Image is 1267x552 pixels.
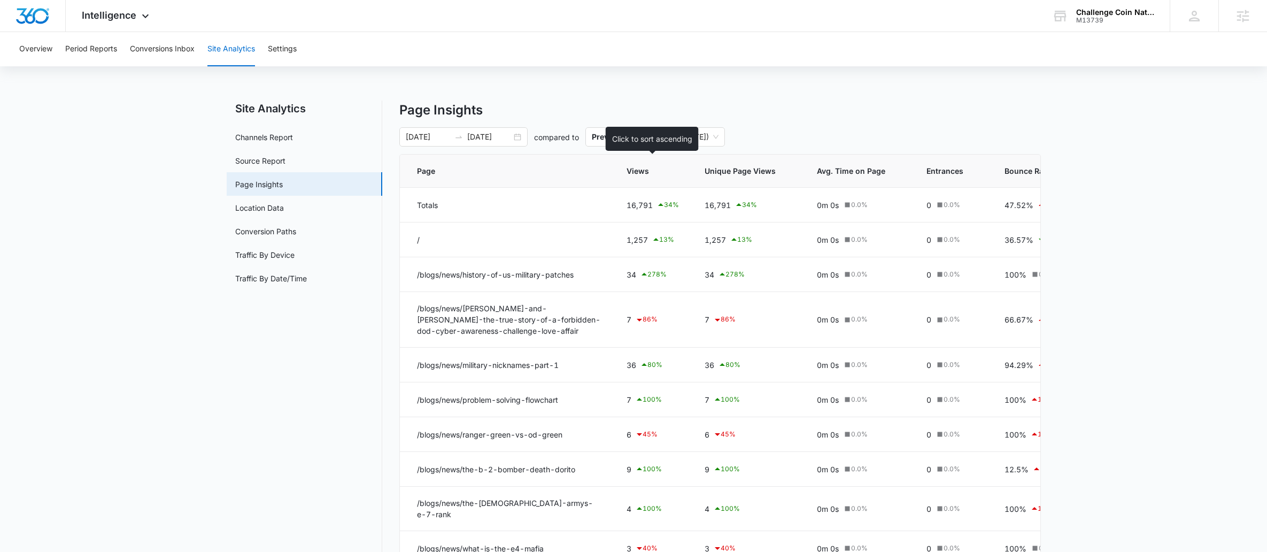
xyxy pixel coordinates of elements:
a: Page Insights [235,179,283,190]
div: 7 [627,393,679,406]
div: 0.1 % [1037,198,1061,211]
div: 0 [926,269,979,280]
div: 34 [627,268,679,281]
div: 0m 0s [817,234,901,246]
p: compared to [534,132,579,143]
div: 100% [1005,269,1066,280]
span: swap-right [454,133,463,141]
input: End date [467,131,512,143]
div: 9 [627,463,679,476]
a: Traffic By Date/Time [235,273,307,284]
div: 45 % [713,428,736,441]
div: 6 [627,428,679,441]
span: to [454,133,463,141]
div: 278 % [718,268,745,281]
div: 0.0 % [843,395,868,404]
div: account name [1076,8,1154,17]
td: /blogs/news/ranger-green-vs-od-green [400,417,614,452]
div: 0.0 % [935,235,960,244]
span: Entrances [926,165,963,177]
div: 12.5% [1005,463,1066,476]
div: 0m 0s [817,314,901,325]
div: 0m 0s [817,503,901,515]
td: /blogs/news/the-[DEMOGRAPHIC_DATA]-armys-e-7-rank [400,487,614,531]
td: /blogs/news/the-b-2-bomber-death-dorito [400,452,614,487]
div: 0.0 % [843,464,868,474]
td: / [400,223,614,257]
div: 278 % [640,268,667,281]
div: 0.0 % [843,430,868,439]
div: 7 [705,313,791,326]
td: /blogs/news/history-of-us-military-patches [400,257,614,292]
div: 100 % [635,463,662,476]
div: 66.67% [1005,313,1066,326]
div: 0.0 % [935,200,960,210]
p: Previous Period [592,132,651,141]
div: account id [1076,17,1154,24]
div: 36 [705,358,791,371]
span: Page [417,165,585,177]
span: Views [627,165,663,177]
div: 227 % [1037,313,1064,326]
div: 0 [926,200,979,211]
div: 0m 0s [817,429,901,440]
div: 100 % [713,502,740,515]
button: Period Reports [65,32,117,66]
div: 100 % [1032,463,1059,476]
div: 100% [1005,393,1066,406]
div: 100 % [635,502,662,515]
td: /blogs/news/[PERSON_NAME]-and-[PERSON_NAME]-the-true-story-of-a-forbidden-dod-cyber-awareness-cha... [400,292,614,348]
div: 86 % [713,313,736,326]
a: Source Report [235,155,285,166]
div: 7 [705,393,791,406]
a: Traffic By Device [235,249,295,260]
div: 0m 0s [817,394,901,405]
div: 16,791 [705,198,791,211]
div: 0.0 % [935,464,960,474]
div: 0.0 % [843,315,868,324]
div: 94.29% [1005,358,1066,371]
div: 0m 0s [817,359,901,371]
div: 0 [926,314,979,325]
div: 100 % [713,463,740,476]
div: 100% [1005,428,1066,441]
span: Bounce Rate [1005,165,1050,177]
div: 0.0 % [935,395,960,404]
div: 13 % [730,233,752,246]
div: 47.52% [1005,198,1066,211]
span: ( [DATE] – [DATE] ) [592,128,719,146]
button: Conversions Inbox [130,32,195,66]
div: 0 [926,234,979,246]
div: 100 % [1030,502,1057,515]
td: /blogs/news/military-nicknames-part-1 [400,348,614,382]
div: 7 [627,313,679,326]
div: 34 % [735,198,757,211]
div: 80 % [718,358,740,371]
div: 0.0 % [843,360,868,370]
div: 4 [705,502,791,515]
div: 0 [926,394,979,405]
td: Totals [400,188,614,223]
span: Avg. Time on Page [817,165,885,177]
div: 45 % [635,428,658,441]
div: 100 % [635,393,662,406]
div: 6 [705,428,791,441]
div: 0m 0s [817,200,901,211]
div: 13 % [652,233,674,246]
button: Settings [268,32,297,66]
td: /blogs/news/problem-solving-flowchart [400,382,614,417]
div: 0m 0s [817,269,901,280]
div: 1,257 [705,233,791,246]
p: Page Insights [399,101,1041,120]
button: Site Analytics [207,32,255,66]
input: Start date [406,131,450,143]
div: 1,257 [627,233,679,246]
div: 0.0 % [935,360,960,370]
h2: Site Analytics [227,101,382,117]
a: Conversion Paths [235,226,296,237]
div: 0.0 % [843,235,868,244]
div: 34 % [656,198,679,211]
div: 100% [1005,502,1066,515]
div: 0.0 % [935,315,960,324]
span: Unique Page Views [705,165,776,177]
